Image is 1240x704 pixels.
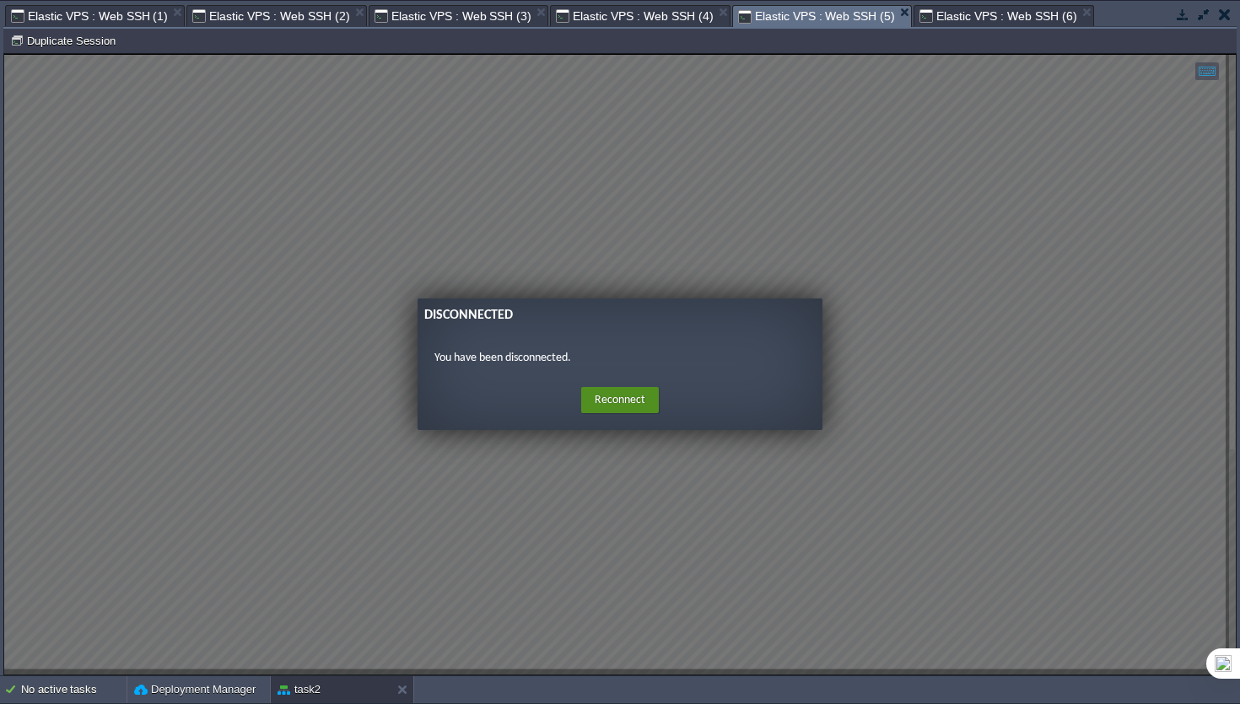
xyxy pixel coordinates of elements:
span: Elastic VPS : Web SSH (1) [11,6,168,26]
span: Elastic VPS : Web SSH (5) [738,6,895,27]
div: Disconnected [420,251,811,271]
div: No active tasks [21,676,127,703]
span: Elastic VPS : Web SSH (3) [375,6,531,26]
button: Deployment Manager [134,681,256,698]
button: task2 [278,681,321,698]
button: Reconnect [577,333,655,360]
span: Elastic VPS : Web SSH (6) [919,6,1076,26]
span: Elastic VPS : Web SSH (4) [556,6,713,26]
p: You have been disconnected. [430,295,801,313]
button: Duplicate Session [10,33,121,48]
span: Elastic VPS : Web SSH (2) [192,6,349,26]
